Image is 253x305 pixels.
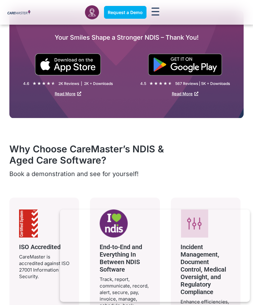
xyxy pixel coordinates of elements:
i: ★ [168,80,172,87]
div: Menu Toggle [151,7,159,17]
iframe: Popup CTA [60,209,250,302]
i: ★ [149,80,153,87]
i: ★ [42,80,46,87]
div: 4.5/5 [149,80,172,87]
i: ★ [32,80,37,87]
i: ★ [37,80,41,87]
i: ★ [51,80,55,87]
h2: Why Choose CareMaster’s NDIS & Aged Care Software? [9,143,173,166]
span: Book a demonstration and see for yourself! [9,170,139,178]
a: Read More [172,91,198,96]
i: ★ [159,80,163,87]
i: ★ [163,80,167,87]
div: 4.5 [140,81,146,86]
p: CareMaster is accredited against ISO 27001 Information Security. [19,253,69,280]
h2: Your Smiles Shape a Stronger NDIS – Thank You! [9,32,244,42]
div: 567 Reviews | 5K + Downloads [175,81,230,86]
img: CareMaster Logo [7,10,30,15]
img: small black download on the apple app store button. [35,53,101,76]
i: ★ [154,80,158,87]
span: Request a Demo [108,10,143,15]
a: Read More [55,91,81,96]
div: 4.5/5 [32,80,55,87]
div: 4.6 [23,81,29,86]
span: ISO Accredited [19,243,61,251]
i: ★ [47,80,51,87]
div: 2K Reviews | 2K + Downloads [58,81,113,86]
a: Request a Demo [104,6,146,19]
img: "Get is on" Black Google play button. [148,54,222,76]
